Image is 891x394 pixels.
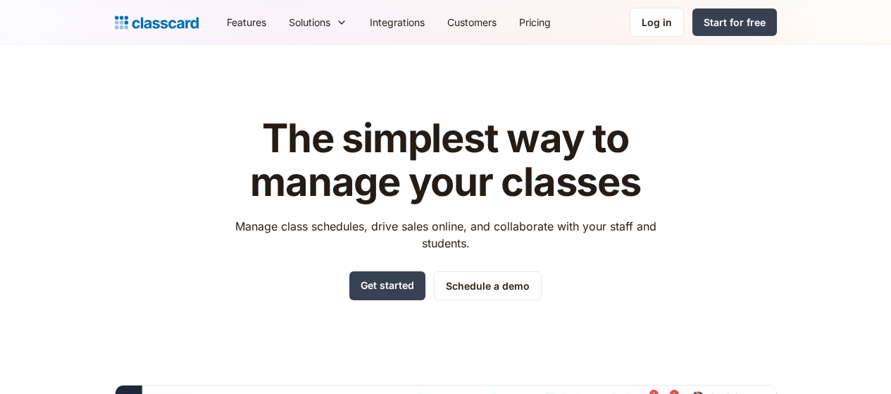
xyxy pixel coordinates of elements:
[630,8,684,37] a: Log in
[222,117,669,204] h1: The simplest way to manage your classes
[278,6,359,38] div: Solutions
[704,15,766,30] div: Start for free
[289,15,330,30] div: Solutions
[436,6,508,38] a: Customers
[434,271,542,300] a: Schedule a demo
[359,6,436,38] a: Integrations
[222,218,669,252] p: Manage class schedules, drive sales online, and collaborate with your staff and students.
[349,271,425,300] a: Get started
[692,8,777,36] a: Start for free
[115,13,199,32] a: Logo
[508,6,562,38] a: Pricing
[216,6,278,38] a: Features
[642,15,672,30] div: Log in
